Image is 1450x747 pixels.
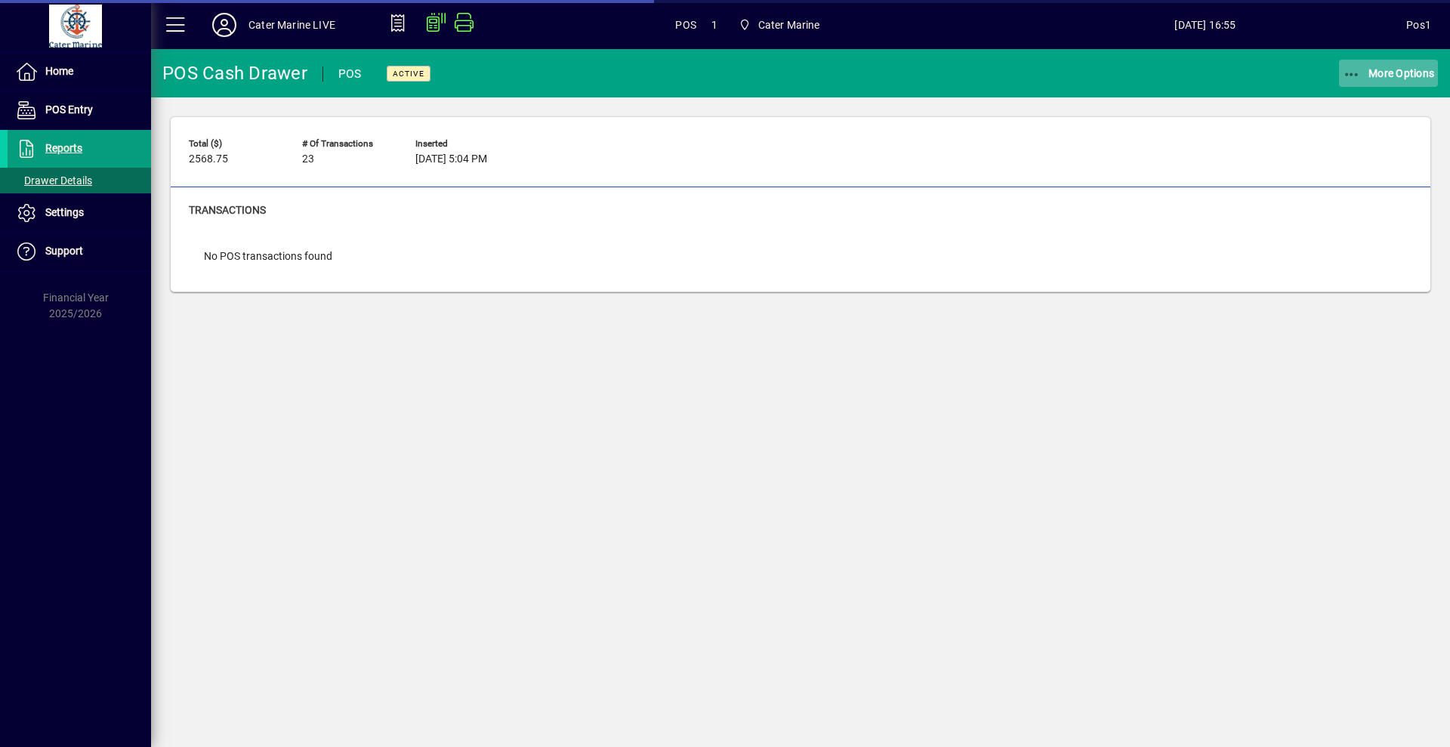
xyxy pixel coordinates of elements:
[8,91,151,129] a: POS Entry
[415,153,487,165] span: [DATE] 5:04 PM
[189,139,279,149] span: Total ($)
[45,206,84,218] span: Settings
[45,103,93,116] span: POS Entry
[1004,13,1407,37] span: [DATE] 16:55
[162,61,307,85] div: POS Cash Drawer
[758,13,820,37] span: Cater Marine
[45,245,83,257] span: Support
[302,153,314,165] span: 23
[675,13,696,37] span: POS
[15,174,92,187] span: Drawer Details
[733,11,826,39] span: Cater Marine
[302,139,393,149] span: # of Transactions
[1339,60,1439,87] button: More Options
[8,194,151,232] a: Settings
[45,65,73,77] span: Home
[248,13,335,37] div: Cater Marine LIVE
[8,233,151,270] a: Support
[45,142,82,154] span: Reports
[200,11,248,39] button: Profile
[189,204,266,216] span: Transactions
[189,153,228,165] span: 2568.75
[393,69,424,79] span: Active
[189,233,347,279] div: No POS transactions found
[415,139,506,149] span: Inserted
[711,13,717,37] span: 1
[8,53,151,91] a: Home
[338,62,362,86] div: POS
[8,168,151,193] a: Drawer Details
[1406,13,1431,37] div: Pos1
[1343,67,1435,79] span: More Options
